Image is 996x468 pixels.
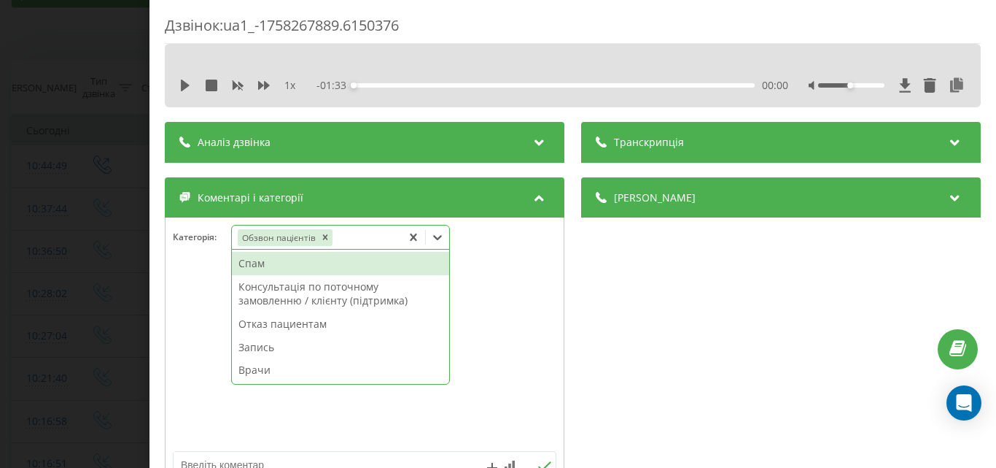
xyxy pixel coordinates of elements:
[198,135,271,150] span: Аналіз дзвінка
[351,83,357,88] div: Accessibility label
[614,191,696,205] span: [PERSON_NAME]
[614,135,684,150] span: Транскрипція
[232,252,449,275] div: Спам
[284,78,295,93] span: 1 x
[232,358,449,382] div: Врачи
[847,83,853,88] div: Accessibility label
[946,385,981,421] div: Open Intercom Messenger
[316,78,354,93] span: - 01:33
[232,336,449,359] div: Запись
[173,232,231,242] h4: Категорія :
[762,78,788,93] span: 00:00
[232,275,449,312] div: Консультація по поточному замовленню / клієнту (підтримка)
[232,312,449,336] div: Отказ пациентам
[198,191,303,205] span: Коментарі і категорії
[165,15,981,44] div: Дзвінок : ua1_-1758267889.6150376
[237,229,317,246] div: Обзвон пацієнтів
[317,229,332,246] div: Remove Обзвон пацієнтів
